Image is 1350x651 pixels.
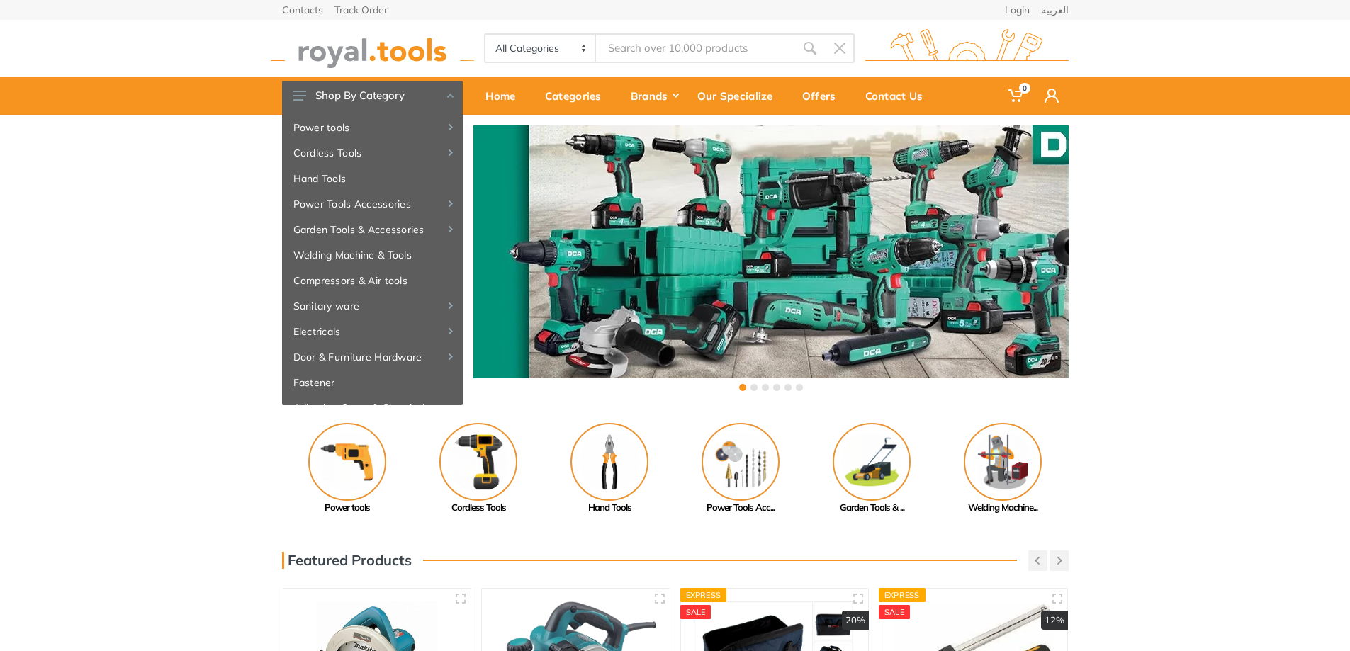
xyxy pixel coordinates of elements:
[964,423,1042,501] img: Royal - Welding Machine & Tools
[282,5,323,15] a: Contacts
[413,501,544,515] div: Cordless Tools
[855,81,943,111] div: Contact Us
[282,217,463,242] a: Garden Tools & Accessories
[938,423,1069,515] a: Welding Machine...
[282,344,463,370] a: Door & Furniture Hardware
[535,81,621,111] div: Categories
[334,5,388,15] a: Track Order
[282,370,463,395] a: Fastener
[792,77,855,115] a: Offers
[282,501,413,515] div: Power tools
[282,552,412,569] h3: Featured Products
[855,77,943,115] a: Contact Us
[308,423,386,501] img: Royal - Power tools
[680,605,711,619] div: SALE
[1041,5,1069,15] a: العربية
[596,33,794,63] input: Site search
[413,423,544,515] a: Cordless Tools
[282,115,463,140] a: Power tools
[282,191,463,217] a: Power Tools Accessories
[282,395,463,421] a: Adhesive, Spray & Chemical
[476,81,535,111] div: Home
[282,319,463,344] a: Electricals
[680,588,727,602] div: Express
[282,81,463,111] button: Shop By Category
[439,423,517,501] img: Royal - Cordless Tools
[282,140,463,166] a: Cordless Tools
[687,77,792,115] a: Our Specialize
[282,293,463,319] a: Sanitary ware
[833,423,911,501] img: Royal - Garden Tools & Accessories
[282,268,463,293] a: Compressors & Air tools
[879,588,926,602] div: Express
[1041,611,1068,630] div: 12%
[271,29,474,68] img: royal.tools Logo
[879,605,910,619] div: SALE
[687,81,792,111] div: Our Specialize
[792,81,855,111] div: Offers
[544,423,675,515] a: Hand Tools
[476,77,535,115] a: Home
[282,242,463,268] a: Welding Machine & Tools
[544,501,675,515] div: Hand Tools
[702,423,780,501] img: Royal - Power Tools Accessories
[570,423,648,501] img: Royal - Hand Tools
[1005,5,1030,15] a: Login
[842,611,869,630] div: 20%
[621,81,687,111] div: Brands
[806,501,938,515] div: Garden Tools & ...
[485,35,597,62] select: Category
[535,77,621,115] a: Categories
[806,423,938,515] a: Garden Tools & ...
[675,501,806,515] div: Power Tools Acc...
[675,423,806,515] a: Power Tools Acc...
[282,166,463,191] a: Hand Tools
[1019,83,1030,94] span: 0
[999,77,1035,115] a: 0
[938,501,1069,515] div: Welding Machine...
[865,29,1069,68] img: royal.tools Logo
[282,423,413,515] a: Power tools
